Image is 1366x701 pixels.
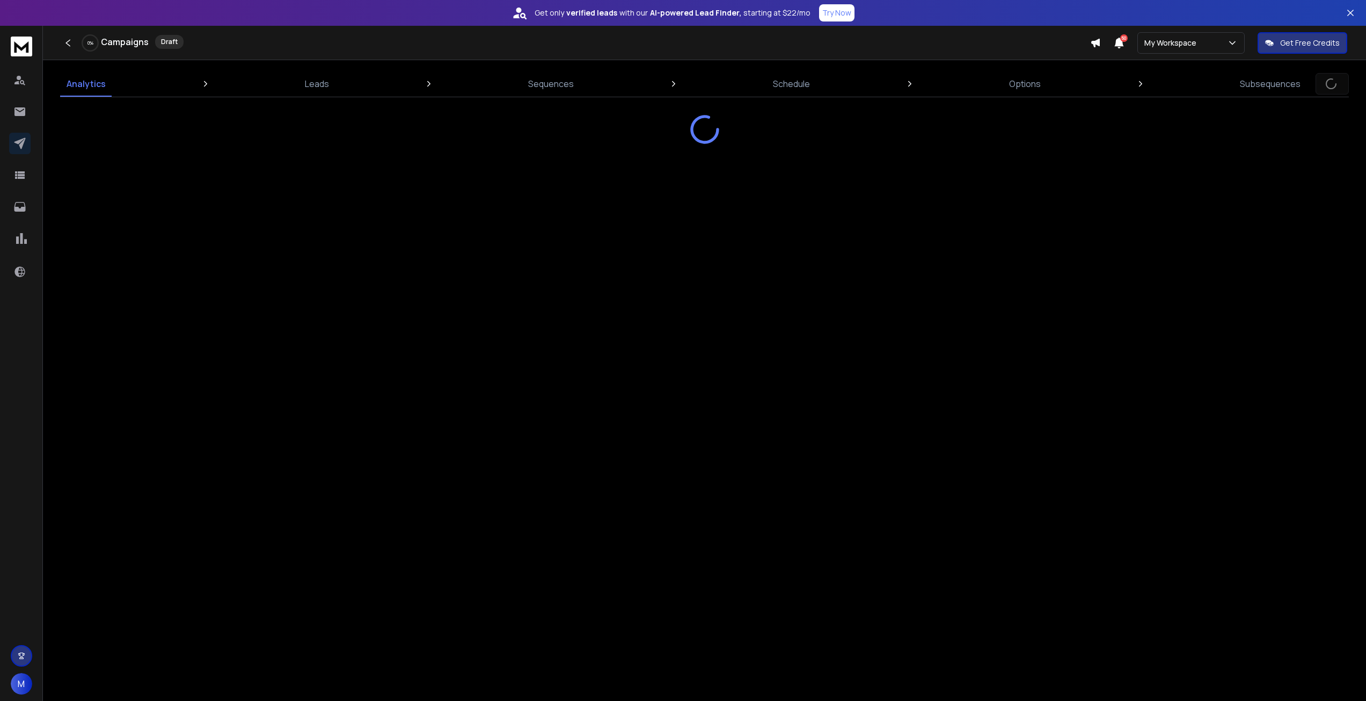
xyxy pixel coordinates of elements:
button: M [11,673,32,695]
p: Sequences [528,77,574,90]
h1: Campaigns [101,35,149,48]
p: Get only with our starting at $22/mo [535,8,810,18]
a: Schedule [766,71,816,97]
button: Try Now [819,4,854,21]
p: Options [1009,77,1041,90]
a: Leads [298,71,335,97]
strong: verified leads [566,8,617,18]
button: Get Free Credits [1258,32,1347,54]
span: 50 [1120,34,1128,42]
a: Options [1003,71,1047,97]
p: Get Free Credits [1280,38,1340,48]
p: Leads [305,77,329,90]
a: Subsequences [1233,71,1307,97]
p: 0 % [87,40,93,46]
a: Analytics [60,71,112,97]
img: logo [11,37,32,56]
p: Schedule [773,77,810,90]
p: Analytics [67,77,106,90]
p: Try Now [822,8,851,18]
strong: AI-powered Lead Finder, [650,8,741,18]
p: My Workspace [1144,38,1201,48]
div: Draft [155,35,184,49]
p: Subsequences [1240,77,1301,90]
a: Sequences [522,71,580,97]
